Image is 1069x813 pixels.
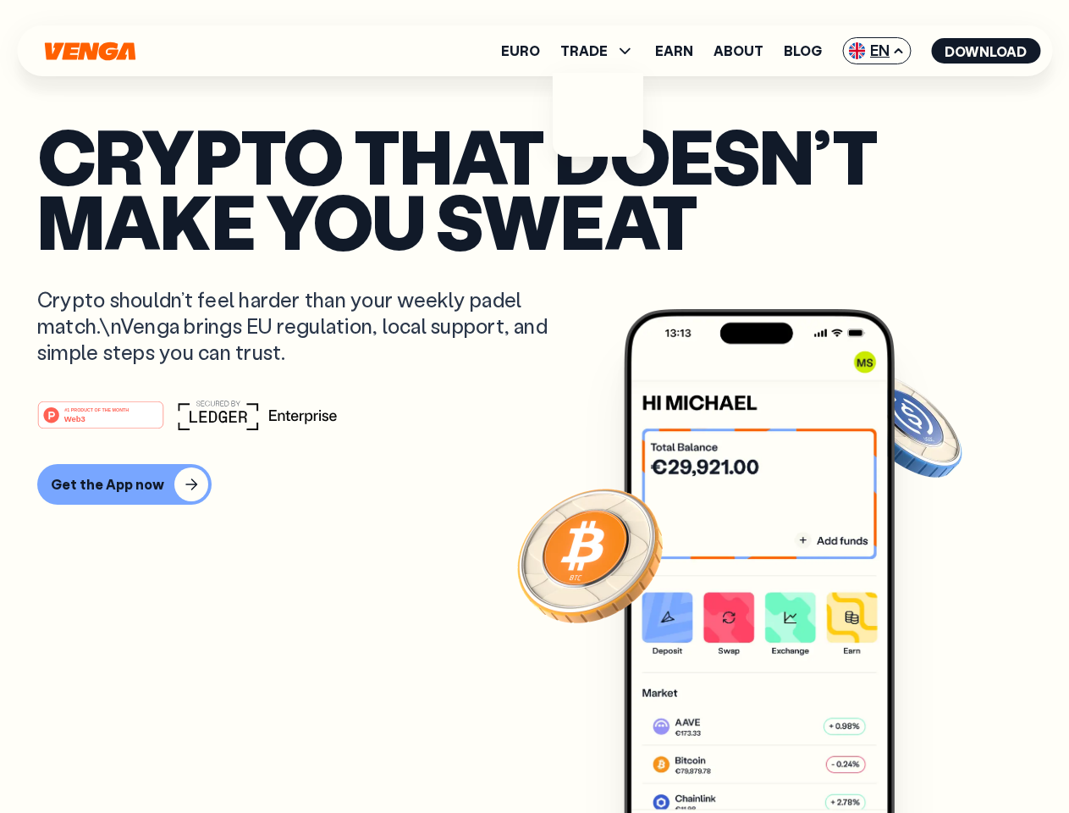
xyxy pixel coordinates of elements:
a: Euro [501,44,540,58]
img: USDC coin [844,364,966,486]
button: Download [931,38,1040,64]
a: Blog [784,44,822,58]
a: #1 PRODUCT OF THE MONTHWeb3 [37,411,164,433]
p: Crypto that doesn’t make you sweat [37,123,1032,252]
a: Earn [655,44,693,58]
span: EN [842,37,911,64]
tspan: #1 PRODUCT OF THE MONTH [64,406,129,412]
span: TRADE [560,44,608,58]
tspan: Web3 [64,413,85,423]
img: flag-uk [848,42,865,59]
p: Crypto shouldn’t feel harder than your weekly padel match.\nVenga brings EU regulation, local sup... [37,286,572,366]
svg: Home [42,41,137,61]
div: Get the App now [51,476,164,493]
img: Bitcoin [514,478,666,631]
button: Get the App now [37,464,212,505]
a: About [714,44,763,58]
span: TRADE [560,41,635,61]
a: Get the App now [37,464,1032,505]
